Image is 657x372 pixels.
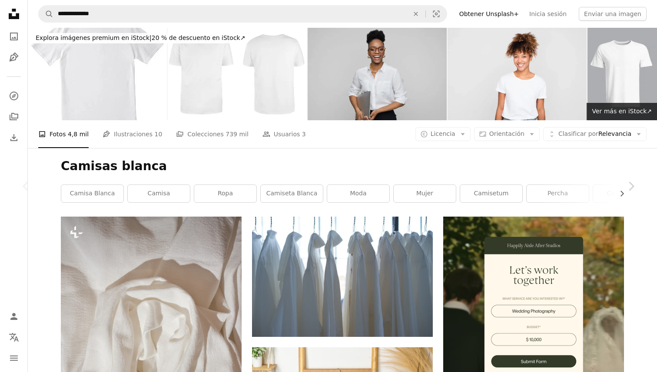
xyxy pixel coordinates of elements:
[154,129,162,139] span: 10
[5,329,23,346] button: Idioma
[39,6,53,22] button: Buscar en Unsplash
[226,129,249,139] span: 739 mil
[61,185,123,202] a: camisa blanca
[431,130,455,137] span: Licencia
[252,273,433,280] a: camisa de vestir blanca colgando de la ropa
[252,217,433,337] img: camisa de vestir blanca colgando de la ropa
[448,28,587,120] img: Confident afro american woman in casuals
[5,49,23,66] a: Ilustraciones
[261,185,323,202] a: Camiseta blanca
[302,129,306,139] span: 3
[5,108,23,125] a: Colecciones
[558,130,631,138] span: Relevancia
[327,185,389,202] a: moda
[415,127,471,141] button: Licencia
[5,87,23,105] a: Explorar
[308,28,447,120] img: Portrait of friendly young businesswoman
[489,130,524,137] span: Orientación
[460,185,522,202] a: Camisetum
[605,145,657,228] a: Siguiente
[592,108,652,115] span: Ver más en iStock ↗
[587,103,657,120] a: Ver más en iStock↗
[128,185,190,202] a: camisa
[61,158,624,174] h1: Camisas blanca
[454,7,524,21] a: Obtener Unsplash+
[33,33,248,43] div: 20 % de descuento en iStock ↗
[527,185,589,202] a: percha
[28,28,253,49] a: Explora imágenes premium en iStock|20 % de descuento en iStock↗
[524,7,572,21] a: Inicia sesión
[5,129,23,146] a: Historial de descargas
[593,185,655,202] a: camisetum
[394,185,456,202] a: mujer
[5,28,23,45] a: Fotos
[426,6,447,22] button: Búsqueda visual
[543,127,647,141] button: Clasificar porRelevancia
[38,5,447,23] form: Encuentra imágenes en todo el sitio
[28,28,167,120] img: Camiseta blanca en blanco con trazado de recorte la recepción.
[5,308,23,325] a: Iniciar sesión / Registrarse
[262,120,306,148] a: Usuarios 3
[406,6,425,22] button: Borrar
[194,185,256,202] a: ropa
[5,349,23,367] button: Menú
[103,120,162,148] a: Ilustraciones 10
[61,348,242,356] a: un primer plano de una sábana blanca en una cama
[36,34,152,41] span: Explora imágenes premium en iStock |
[579,7,647,21] button: Enviar una imagen
[176,120,249,148] a: Colecciones 739 mil
[558,130,598,137] span: Clasificar por
[168,28,307,120] img: Plantilla de camiseta blanca en blanco para hombre, de dos lados, forma natural en maniquí invisi...
[474,127,540,141] button: Orientación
